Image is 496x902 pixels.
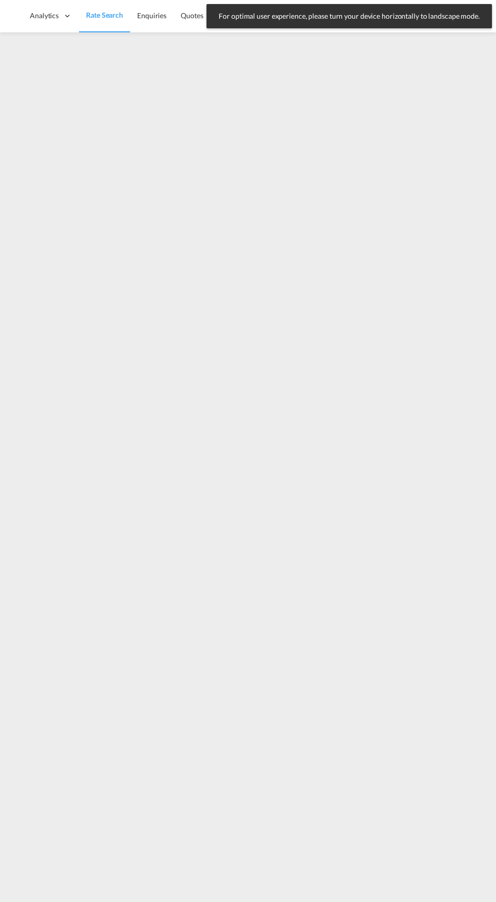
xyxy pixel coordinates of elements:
span: Quotes [181,11,203,20]
span: For optimal user experience, please turn your device horizontally to landscape mode. [216,11,483,21]
span: Enquiries [137,11,167,20]
span: Analytics [30,11,59,21]
span: Rate Search [86,11,123,19]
